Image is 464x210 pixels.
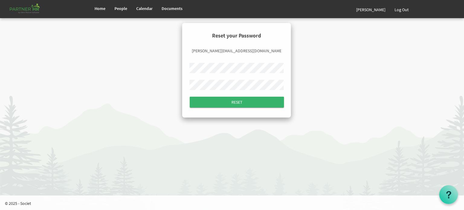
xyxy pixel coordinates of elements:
h4: Reset your Password [187,28,286,44]
input: Reset [190,97,284,108]
a: Log Out [390,1,413,18]
span: Documents [162,6,182,11]
span: Home [95,6,105,11]
span: Calendar [136,6,153,11]
span: People [114,6,127,11]
input: Email [189,46,284,56]
a: [PERSON_NAME] [352,1,390,18]
p: © 2025 - Societ [5,200,464,206]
